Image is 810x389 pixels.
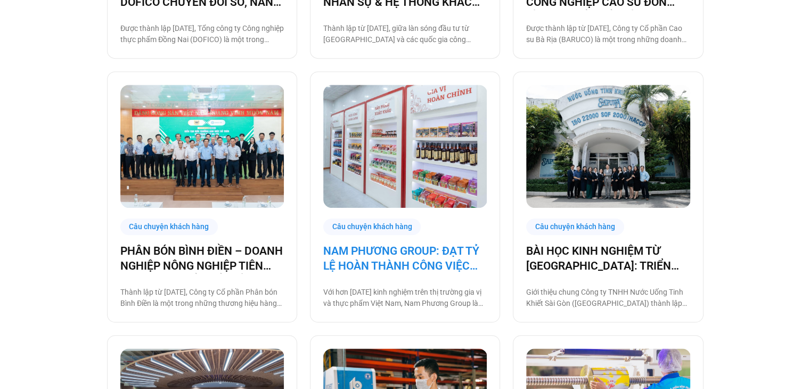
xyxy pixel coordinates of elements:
[526,287,690,309] p: Giới thiệu chung Công ty TNHH Nước Uống Tinh Khiết Sài Gòn ([GEOGRAPHIC_DATA]) thành lập [DATE] b...
[526,244,690,273] a: BÀI HỌC KINH NGHIỆM TỪ [GEOGRAPHIC_DATA]: TRIỂN KHAI CÔNG NGHỆ CHO BA THẾ HỆ NHÂN SỰ
[120,244,284,273] a: PHÂN BÓN BÌNH ĐIỀN – DOANH NGHIỆP NÔNG NGHIỆP TIÊN PHONG CHUYỂN ĐỔI SỐ
[323,218,421,235] div: Câu chuyện khách hàng
[526,218,624,235] div: Câu chuyện khách hàng
[323,244,487,273] a: NAM PHƯƠNG GROUP: ĐẠT TỶ LỆ HOÀN THÀNH CÔNG VIỆC ĐÚNG HẠN TỚI 93% NHỜ BASE PLATFORM
[120,218,218,235] div: Câu chuyện khách hàng
[120,287,284,309] p: Thành lập từ [DATE], Công ty Cổ phần Phân bón Bình Điền là một trong những thương hiệu hàng đầu c...
[120,23,284,45] p: Được thành lập [DATE], Tổng công ty Công nghiệp thực phẩm Đồng Nai (DOFICO) là một trong những tổ...
[526,23,690,45] p: Được thành lập từ [DATE], Công ty Cổ phần Cao su Bà Rịa (BARUCO) là một trong những doanh nghiệp ...
[323,23,487,45] p: Thành lập từ [DATE], giữa làn sóng đầu tư từ [GEOGRAPHIC_DATA] và các quốc gia công nghiệp phát t...
[323,287,487,309] p: Với hơn [DATE] kinh nghiệm trên thị trường gia vị và thực phẩm Việt Nam, Nam Phương Group là đơn ...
